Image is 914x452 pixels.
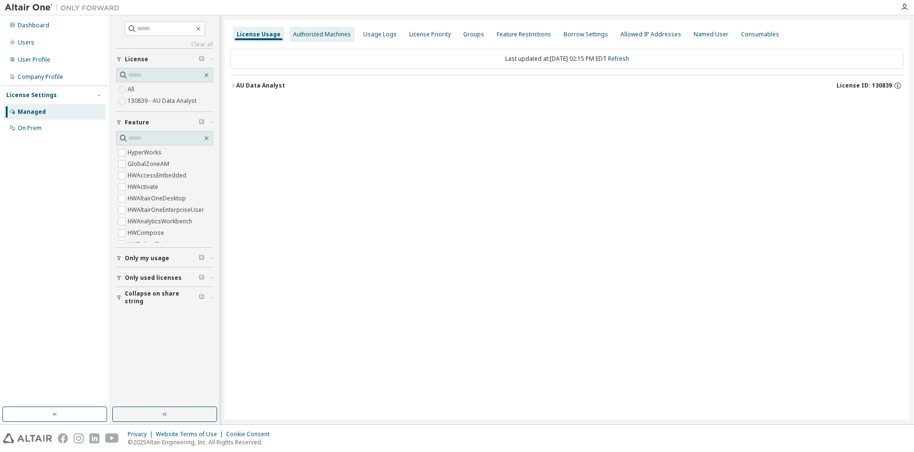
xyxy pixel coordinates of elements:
div: User Profile [18,56,50,64]
label: HWAltairOneEnterpriseUser [128,204,206,216]
span: Clear filter [199,254,205,262]
div: Groups [463,31,484,38]
div: Consumables [741,31,779,38]
div: Feature Restrictions [497,31,551,38]
img: Altair One [5,3,124,12]
img: instagram.svg [74,433,84,443]
span: Clear filter [199,294,205,301]
div: Privacy [128,430,156,438]
div: Users [18,39,34,46]
div: Website Terms of Use [156,430,226,438]
label: HWAnalyticsWorkbench [128,216,194,227]
span: Feature [125,119,149,126]
label: HWActivate [128,181,160,193]
div: License Usage [237,31,281,38]
span: Clear filter [199,119,205,126]
label: HWAltairOneDesktop [128,193,188,204]
label: HyperWorks [128,147,163,158]
div: Borrow Settings [564,31,608,38]
span: License [125,55,148,63]
div: Named User [694,31,729,38]
div: On Prem [18,124,42,132]
img: youtube.svg [105,433,119,443]
label: HWCompose [128,227,166,239]
span: Clear filter [199,55,205,63]
button: License [116,49,213,70]
span: License ID: 130839 [837,82,892,89]
div: Usage Logs [363,31,397,38]
div: License Settings [6,91,57,99]
label: GlobalZoneAM [128,158,171,170]
button: Only my usage [116,248,213,269]
div: Last updated at: [DATE] 02:15 PM EDT [230,49,903,69]
a: Clear all [116,41,213,48]
div: Authorized Machines [293,31,351,38]
button: Collapse on share string [116,287,213,308]
button: Feature [116,112,213,133]
div: Cookie Consent [226,430,275,438]
span: Only my usage [125,254,169,262]
button: Only used licenses [116,267,213,288]
div: Dashboard [18,22,49,29]
p: © 2025 Altair Engineering, Inc. All Rights Reserved. [128,438,275,446]
a: Refresh [608,55,629,63]
div: Managed [18,108,46,116]
div: License Priority [409,31,451,38]
button: AU Data AnalystLicense ID: 130839 [230,75,903,96]
img: linkedin.svg [89,433,99,443]
span: Only used licenses [125,274,182,282]
div: AU Data Analyst [236,82,285,89]
label: 130839 - AU Data Analyst [128,95,198,107]
span: Collapse on share string [125,290,199,305]
div: Company Profile [18,73,63,81]
img: altair_logo.svg [3,433,52,443]
img: facebook.svg [58,433,68,443]
label: HWEmbedBasic [128,239,173,250]
span: Clear filter [199,274,205,282]
label: All [128,84,136,95]
label: HWAccessEmbedded [128,170,188,181]
div: Allowed IP Addresses [620,31,681,38]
